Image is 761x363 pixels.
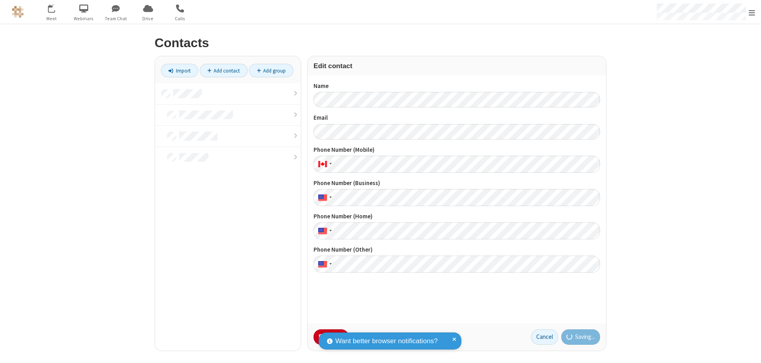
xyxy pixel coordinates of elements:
[165,15,195,22] span: Calls
[561,329,600,345] button: Saving...
[314,329,349,345] button: Delete
[69,15,99,22] span: Webinars
[314,156,334,173] div: Canada: + 1
[314,179,600,188] label: Phone Number (Business)
[101,15,131,22] span: Team Chat
[531,329,558,345] button: Cancel
[314,189,334,206] div: United States: + 1
[37,15,67,22] span: Meet
[314,212,600,221] label: Phone Number (Home)
[314,222,334,239] div: United States: + 1
[575,332,595,342] span: Saving...
[249,64,293,77] a: Add group
[335,336,438,346] span: Want better browser notifications?
[314,256,334,273] div: United States: + 1
[155,36,606,50] h2: Contacts
[314,113,600,122] label: Email
[200,64,248,77] a: Add contact
[314,245,600,254] label: Phone Number (Other)
[12,6,24,18] img: QA Selenium DO NOT DELETE OR CHANGE
[161,64,198,77] a: Import
[133,15,163,22] span: Drive
[314,82,600,91] label: Name
[314,145,600,155] label: Phone Number (Mobile)
[314,62,600,70] h3: Edit contact
[52,4,59,10] div: 19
